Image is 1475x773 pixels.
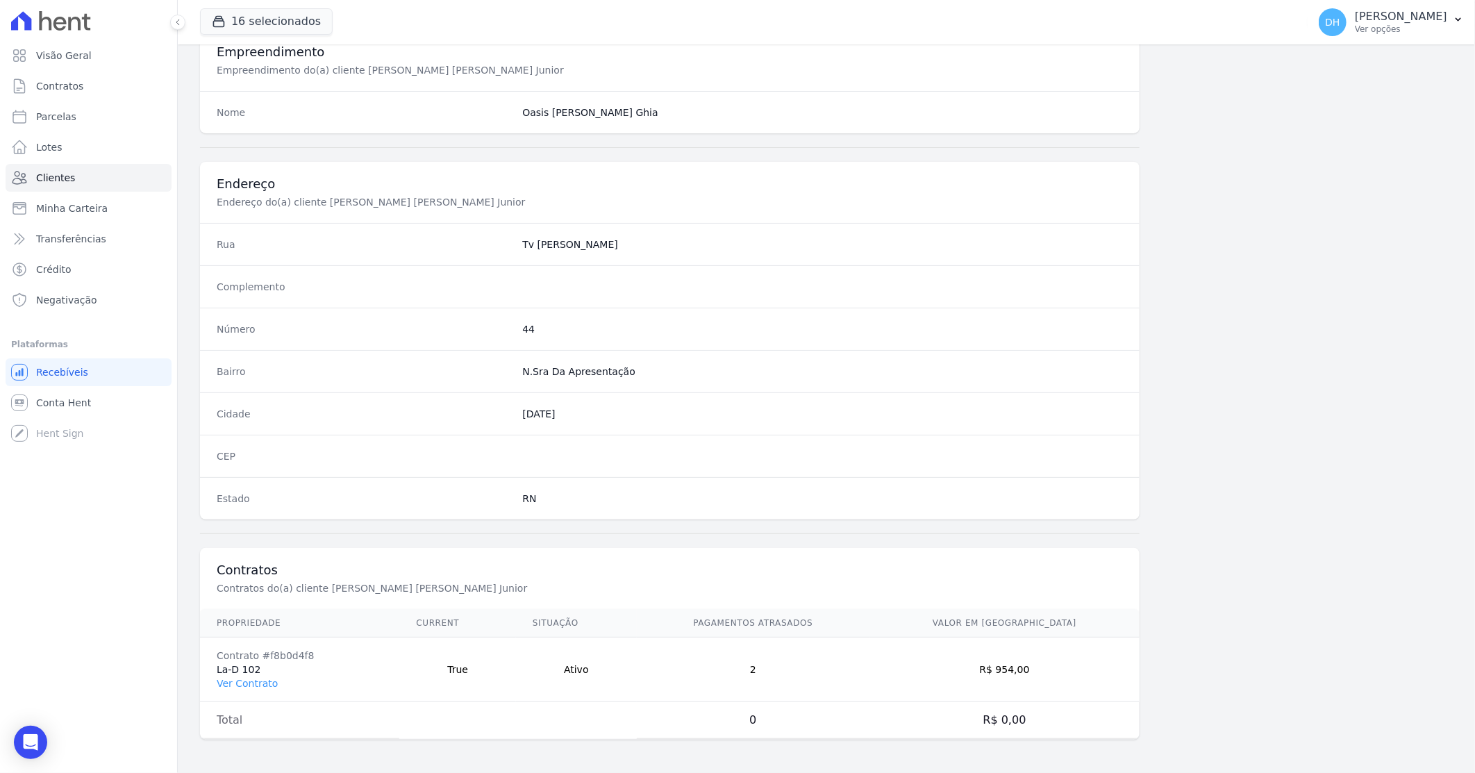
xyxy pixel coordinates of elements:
button: DH [PERSON_NAME] Ver opções [1308,3,1475,42]
span: Visão Geral [36,49,92,63]
dd: Tv [PERSON_NAME] [522,238,1123,251]
th: Valor em [GEOGRAPHIC_DATA] [869,609,1140,638]
dd: RN [522,492,1123,506]
dt: Número [217,322,511,336]
h3: Contratos [217,562,1123,579]
a: Clientes [6,164,172,192]
dd: 44 [522,322,1123,336]
td: La-D 102 [200,638,399,702]
a: Transferências [6,225,172,253]
dt: CEP [217,449,511,463]
a: Crédito [6,256,172,283]
dt: Bairro [217,365,511,379]
span: Crédito [36,263,72,276]
a: Conta Hent [6,389,172,417]
dt: Estado [217,492,511,506]
td: 0 [637,702,870,739]
span: Lotes [36,140,62,154]
th: Current [399,609,516,638]
p: Endereço do(a) cliente [PERSON_NAME] [PERSON_NAME] Junior [217,195,683,209]
a: Ver Contrato [217,678,278,689]
span: Conta Hent [36,396,91,410]
span: Minha Carteira [36,201,108,215]
p: Ver opções [1355,24,1447,35]
p: [PERSON_NAME] [1355,10,1447,24]
div: Plataformas [11,336,166,353]
td: 2 [637,638,870,702]
td: R$ 0,00 [869,702,1140,739]
h3: Empreendimento [217,44,1123,60]
td: Ativo [516,638,637,702]
p: Empreendimento do(a) cliente [PERSON_NAME] [PERSON_NAME] Junior [217,63,683,77]
a: Visão Geral [6,42,172,69]
th: Situação [516,609,637,638]
dd: [DATE] [522,407,1123,421]
td: R$ 954,00 [869,638,1140,702]
td: True [399,638,516,702]
a: Contratos [6,72,172,100]
h3: Endereço [217,176,1123,192]
th: Pagamentos Atrasados [637,609,870,638]
button: 16 selecionados [200,8,333,35]
span: Negativação [36,293,97,307]
span: Parcelas [36,110,76,124]
span: Recebíveis [36,365,88,379]
a: Lotes [6,133,172,161]
span: DH [1325,17,1340,27]
a: Negativação [6,286,172,314]
span: Contratos [36,79,83,93]
a: Parcelas [6,103,172,131]
div: Open Intercom Messenger [14,726,47,759]
p: Contratos do(a) cliente [PERSON_NAME] [PERSON_NAME] Junior [217,581,683,595]
dt: Cidade [217,407,511,421]
a: Recebíveis [6,358,172,386]
dd: N.Sra Da Apresentação [522,365,1123,379]
a: Minha Carteira [6,194,172,222]
dt: Complemento [217,280,511,294]
div: Contrato #f8b0d4f8 [217,649,383,663]
dt: Nome [217,106,511,119]
span: Transferências [36,232,106,246]
span: Clientes [36,171,75,185]
dt: Rua [217,238,511,251]
td: Total [200,702,399,739]
th: Propriedade [200,609,399,638]
dd: Oasis [PERSON_NAME] Ghia [522,106,1123,119]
